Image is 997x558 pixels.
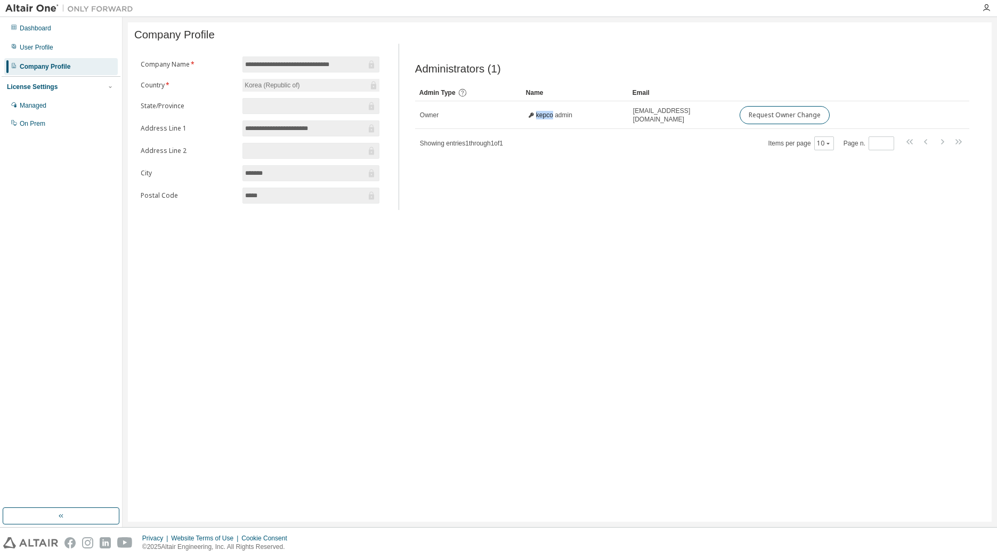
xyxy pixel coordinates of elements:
[740,106,830,124] button: Request Owner Change
[5,3,139,14] img: Altair One
[141,191,236,200] label: Postal Code
[242,79,379,92] div: Korea (Republic of)
[142,534,171,543] div: Privacy
[20,43,53,52] div: User Profile
[633,84,731,101] div: Email
[141,60,236,69] label: Company Name
[415,63,501,75] span: Administrators (1)
[633,107,730,124] span: [EMAIL_ADDRESS][DOMAIN_NAME]
[768,136,834,150] span: Items per page
[141,102,236,110] label: State/Province
[134,29,215,41] span: Company Profile
[117,537,133,548] img: youtube.svg
[171,534,241,543] div: Website Terms of Use
[20,119,45,128] div: On Prem
[526,84,624,101] div: Name
[20,101,46,110] div: Managed
[536,111,572,119] span: kepco admin
[100,537,111,548] img: linkedin.svg
[64,537,76,548] img: facebook.svg
[243,79,301,91] div: Korea (Republic of)
[241,534,293,543] div: Cookie Consent
[420,111,439,119] span: Owner
[141,169,236,177] label: City
[141,124,236,133] label: Address Line 1
[141,81,236,90] label: Country
[20,62,70,71] div: Company Profile
[142,543,294,552] p: © 2025 Altair Engineering, Inc. All Rights Reserved.
[82,537,93,548] img: instagram.svg
[420,140,503,147] span: Showing entries 1 through 1 of 1
[419,89,456,96] span: Admin Type
[844,136,894,150] span: Page n.
[817,139,831,148] button: 10
[141,147,236,155] label: Address Line 2
[3,537,58,548] img: altair_logo.svg
[20,24,51,33] div: Dashboard
[7,83,58,91] div: License Settings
